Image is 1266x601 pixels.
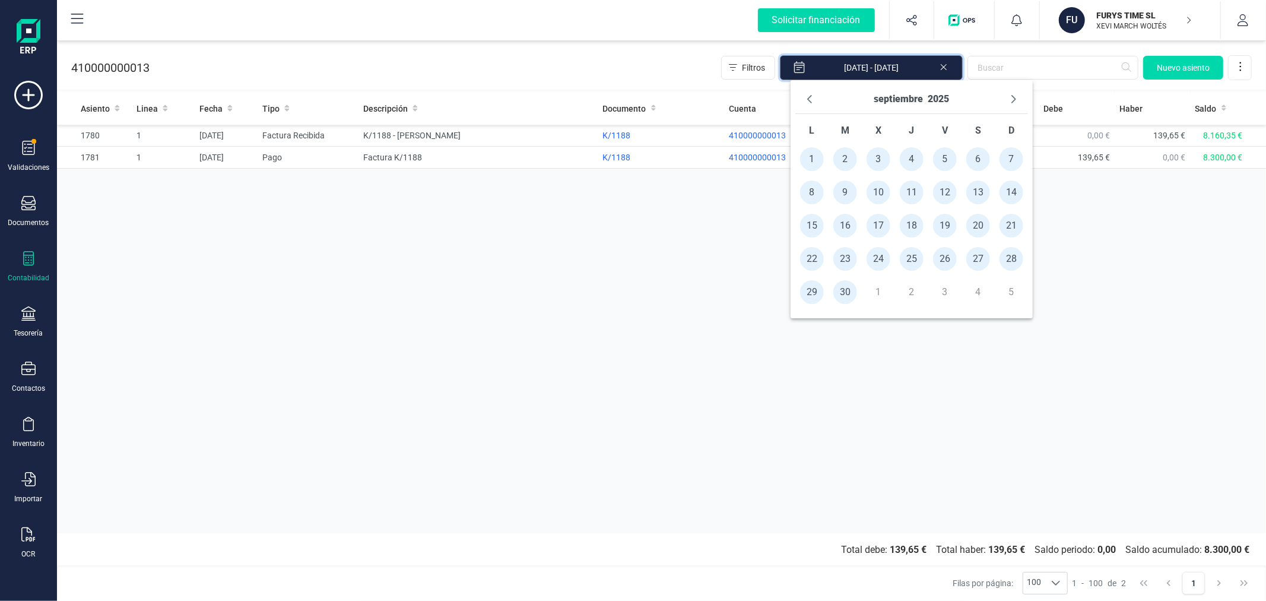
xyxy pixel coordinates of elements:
[1204,544,1249,555] b: 8.300,00 €
[1208,572,1230,594] button: Next Page
[1073,577,1127,589] div: -
[836,543,931,557] span: Total debe:
[1154,131,1186,140] span: 139,65 €
[758,8,875,32] div: Solicitar financiación
[862,143,895,176] td: 03/09/2025
[900,181,924,204] span: 11
[195,125,258,147] td: [DATE]
[800,280,824,304] span: 29
[8,218,49,227] div: Documentos
[729,153,786,162] span: 410000000013
[928,90,950,109] button: Choose Year
[262,103,280,115] span: Tipo
[966,214,990,238] span: 20
[132,147,195,169] td: 1
[867,214,890,238] span: 17
[995,176,1028,209] td: 14/09/2025
[1157,572,1180,594] button: Previous Page
[1054,1,1206,39] button: FUFURYS TIME SLXEVI MARCH WOLTÉS
[833,147,857,171] span: 2
[941,1,987,39] button: Logo de OPS
[874,90,924,109] button: Choose Month
[800,90,819,109] button: Previous Month
[966,147,990,171] span: 6
[57,147,132,169] td: 1781
[258,125,358,147] td: Factura Recibida
[928,143,962,176] td: 05/09/2025
[8,273,49,283] div: Contabilidad
[603,129,719,141] div: K/1188
[900,147,924,171] span: 4
[962,143,995,176] td: 06/09/2025
[1000,147,1023,171] span: 7
[81,103,110,115] span: Asiento
[862,176,895,209] td: 10/09/2025
[875,125,881,136] span: X
[8,163,49,172] div: Validaciones
[1000,214,1023,238] span: 21
[995,143,1028,176] td: 07/09/2025
[900,247,924,271] span: 25
[829,176,862,209] td: 09/09/2025
[1023,572,1045,594] span: 100
[928,276,962,309] td: 03/10/2025
[744,1,889,39] button: Solicitar financiación
[1203,131,1242,140] span: 8.160,35 €
[14,328,43,338] div: Tesorería
[1163,153,1186,162] span: 0,00 €
[962,276,995,309] td: 04/10/2025
[795,276,829,309] td: 29/09/2025
[1195,103,1217,115] span: Saldo
[1059,7,1085,33] div: FU
[800,181,824,204] span: 8
[1121,543,1254,557] span: Saldo acumulado:
[829,276,862,309] td: 30/09/2025
[729,131,786,140] span: 410000000013
[603,103,646,115] span: Documento
[841,125,849,136] span: M
[966,181,990,204] span: 13
[931,543,1030,557] span: Total haber:
[1004,90,1023,109] button: Next Month
[862,276,895,309] td: 01/10/2025
[57,125,132,147] td: 1780
[1097,21,1192,31] p: XEVI MARCH WOLTÉS
[833,280,857,304] span: 30
[988,544,1025,555] b: 139,65 €
[795,176,829,209] td: 08/09/2025
[1073,577,1077,589] span: 1
[22,549,36,559] div: OCR
[17,19,40,57] img: Logo Finanedi
[795,209,829,242] td: 15/09/2025
[721,56,775,80] button: Filtros
[199,103,223,115] span: Fecha
[363,103,408,115] span: Descripción
[933,147,957,171] span: 5
[1008,125,1014,136] span: D
[12,439,45,448] div: Inventario
[1044,103,1064,115] span: Debe
[962,209,995,242] td: 20/09/2025
[867,247,890,271] span: 24
[795,143,829,176] td: 01/09/2025
[995,276,1028,309] td: 05/10/2025
[933,181,957,204] span: 12
[948,14,980,26] img: Logo de OPS
[1087,131,1110,140] span: 0,00 €
[15,494,43,504] div: Importar
[942,125,948,136] span: V
[795,242,829,276] td: 22/09/2025
[71,59,150,76] p: 410000000013
[1097,544,1116,555] b: 0,00
[833,181,857,204] span: 9
[1157,62,1210,74] span: Nuevo asiento
[867,147,890,171] span: 3
[12,384,45,393] div: Contactos
[953,572,1068,594] div: Filas por página:
[933,247,957,271] span: 26
[895,143,928,176] td: 04/09/2025
[975,125,981,136] span: S
[1119,103,1143,115] span: Haber
[132,125,195,147] td: 1
[810,125,815,136] span: L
